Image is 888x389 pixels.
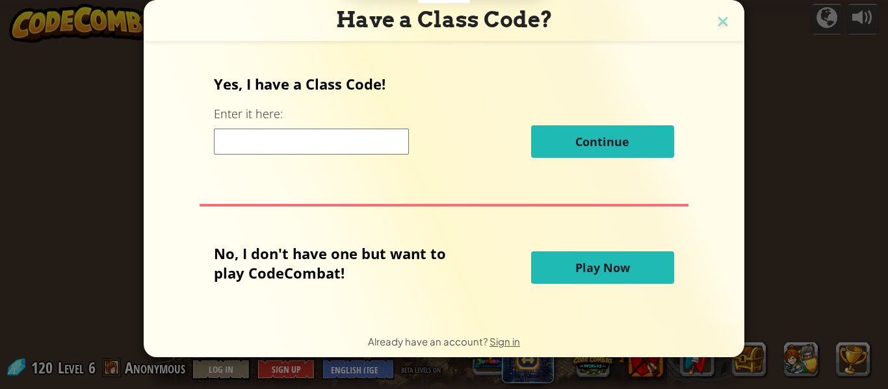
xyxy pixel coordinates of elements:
a: Sign in [490,335,520,347]
button: Continue [531,125,674,158]
button: Play Now [531,251,674,284]
span: Already have an account? [368,335,490,347]
p: No, I don't have one but want to play CodeCombat! [214,244,465,282]
label: Enter it here: [214,106,283,122]
p: Yes, I have a Class Code! [214,74,673,94]
span: Continue [575,134,629,149]
img: close icon [714,13,731,32]
span: Have a Class Code? [336,6,553,32]
span: Play Now [575,260,630,275]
